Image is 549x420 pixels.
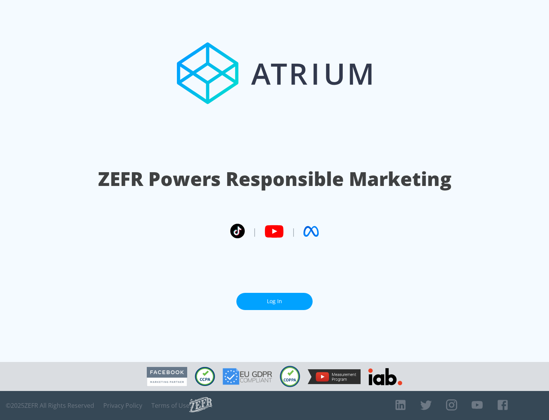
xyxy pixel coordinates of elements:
a: Log In [236,293,313,310]
span: | [291,226,296,237]
img: Facebook Marketing Partner [147,367,187,386]
img: YouTube Measurement Program [308,369,361,384]
img: COPPA Compliant [280,366,300,387]
h1: ZEFR Powers Responsible Marketing [98,166,451,192]
a: Terms of Use [151,402,189,409]
a: Privacy Policy [103,402,142,409]
img: IAB [368,368,402,385]
span: © 2025 ZEFR All Rights Reserved [6,402,94,409]
span: | [252,226,257,237]
img: GDPR Compliant [223,368,272,385]
img: CCPA Compliant [195,367,215,386]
